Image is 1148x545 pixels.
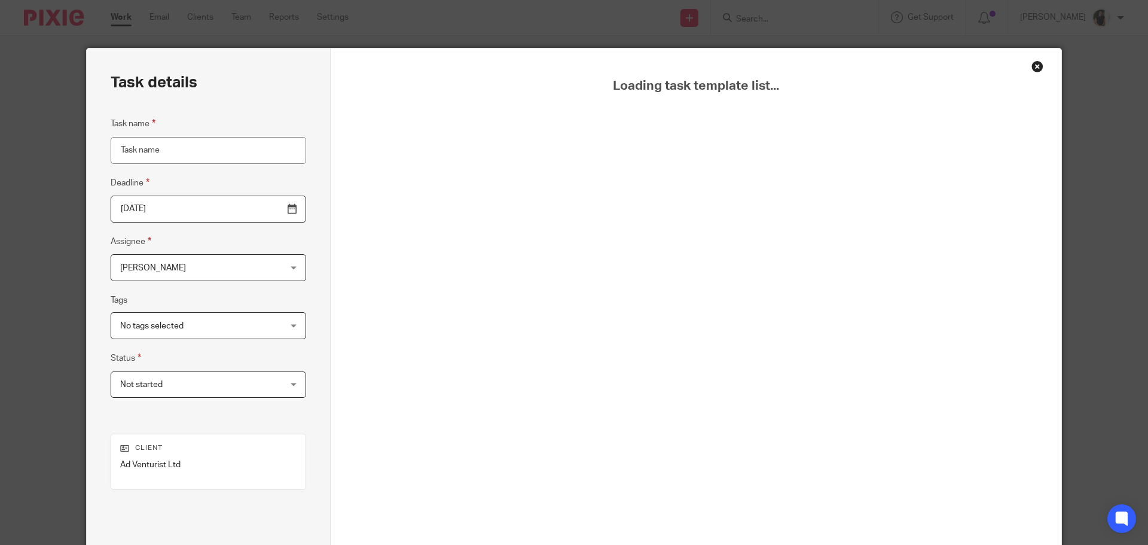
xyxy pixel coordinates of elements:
h2: Task details [111,72,197,93]
span: Loading task template list... [361,78,1032,94]
label: Deadline [111,176,149,190]
span: [PERSON_NAME] [120,264,186,272]
div: Close this dialog window [1031,60,1043,72]
span: No tags selected [120,322,184,330]
label: Status [111,351,141,365]
p: Ad Venturist Ltd [120,459,297,471]
p: Client [120,443,297,453]
label: Task name [111,117,155,130]
input: Pick a date [111,196,306,223]
input: Task name [111,137,306,164]
label: Assignee [111,235,151,248]
span: Not started [120,380,163,389]
label: Tags [111,294,127,306]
